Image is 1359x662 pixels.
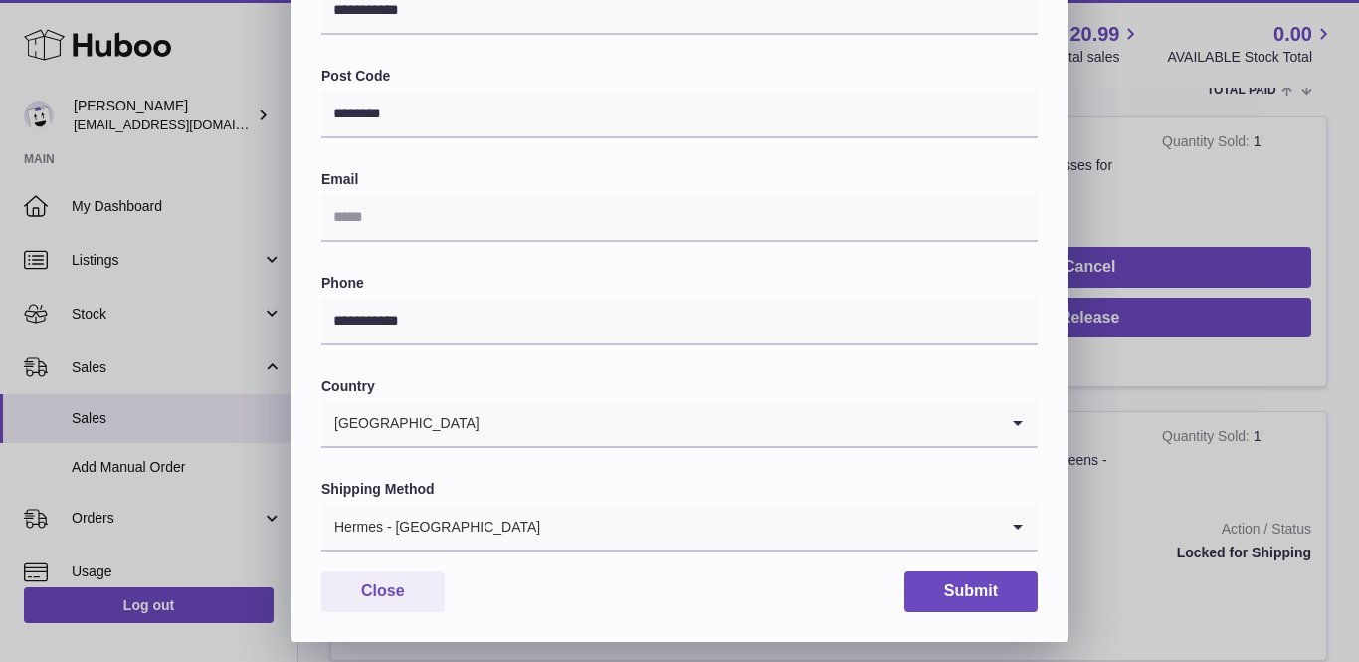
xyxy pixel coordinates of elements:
[321,571,445,612] button: Close
[321,504,541,550] span: Hermes - [GEOGRAPHIC_DATA]
[321,274,1038,293] label: Phone
[321,67,1038,86] label: Post Code
[321,400,1038,448] div: Search for option
[904,571,1038,612] button: Submit
[541,504,998,550] input: Search for option
[321,504,1038,552] div: Search for option
[481,400,998,446] input: Search for option
[321,377,1038,396] label: Country
[321,170,1038,189] label: Email
[321,480,1038,499] label: Shipping Method
[321,400,481,446] span: [GEOGRAPHIC_DATA]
